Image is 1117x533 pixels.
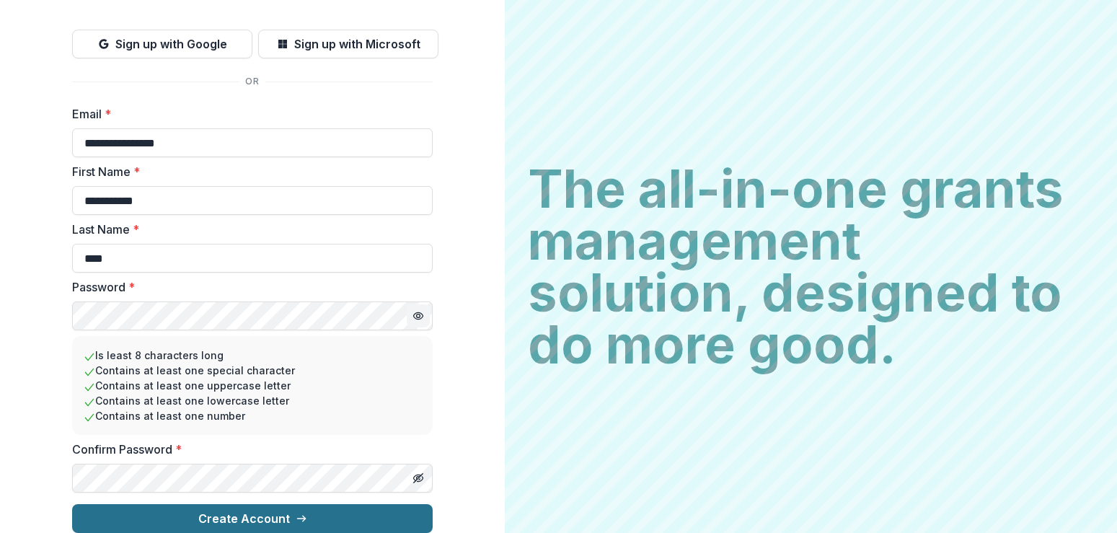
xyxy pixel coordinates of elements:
[72,221,424,238] label: Last Name
[84,378,421,393] li: Contains at least one uppercase letter
[72,30,252,58] button: Sign up with Google
[407,467,430,490] button: Toggle password visibility
[258,30,438,58] button: Sign up with Microsoft
[84,408,421,423] li: Contains at least one number
[72,278,424,296] label: Password
[84,363,421,378] li: Contains at least one special character
[407,304,430,327] button: Toggle password visibility
[72,163,424,180] label: First Name
[84,393,421,408] li: Contains at least one lowercase letter
[84,348,421,363] li: Is least 8 characters long
[72,105,424,123] label: Email
[72,441,424,458] label: Confirm Password
[72,504,433,533] button: Create Account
